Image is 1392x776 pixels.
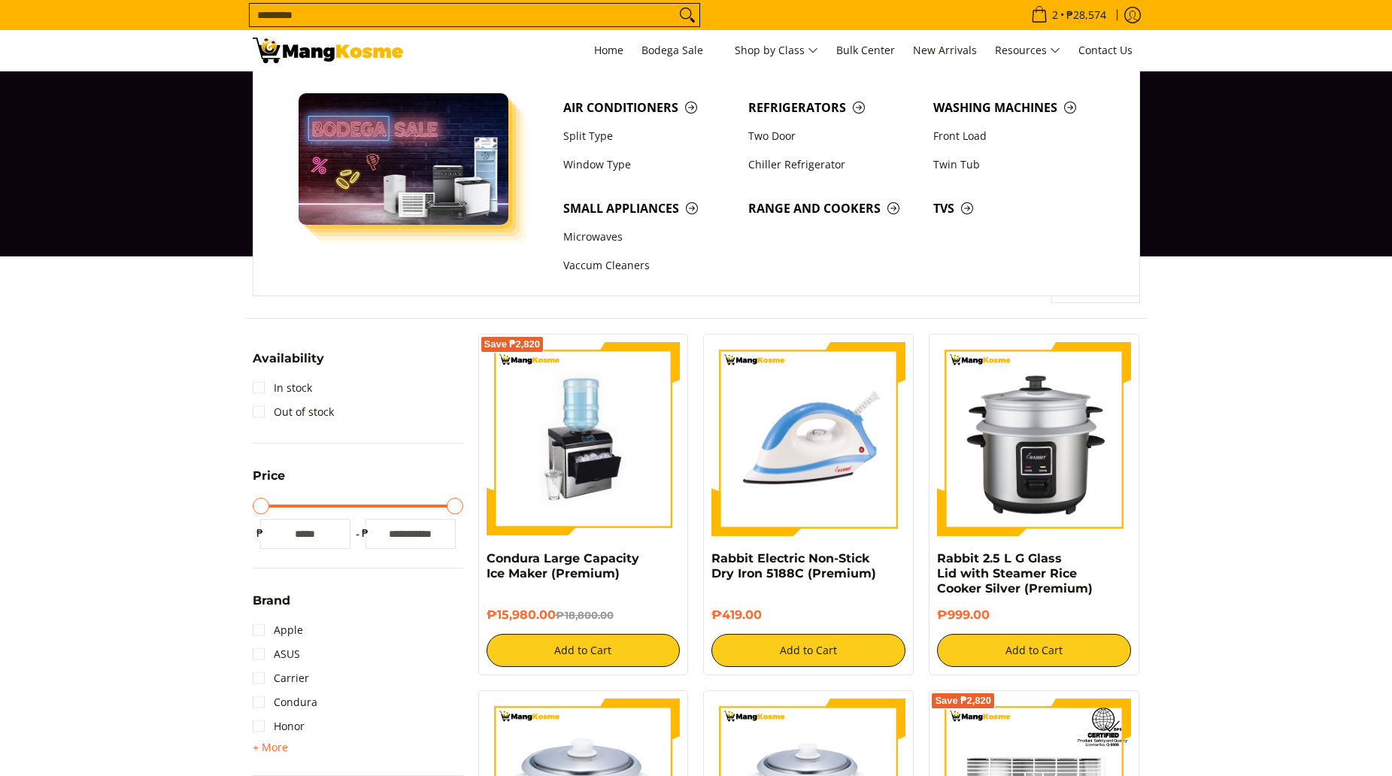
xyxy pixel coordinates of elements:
[253,595,290,607] span: Brand
[741,150,926,179] a: Chiller Refrigerator
[253,400,334,424] a: Out of stock
[556,223,741,251] a: Microwaves
[933,99,1103,117] span: Washing Machines
[358,526,373,541] span: ₱
[937,608,1131,623] h6: ₱999.00
[1071,30,1140,71] a: Contact Us
[556,609,614,621] del: ₱18,800.00
[253,353,324,376] summary: Open
[748,199,918,218] span: Range and Cookers
[675,4,699,26] button: Search
[741,93,926,122] a: Refrigerators
[487,551,639,580] a: Condura Large Capacity Ice Maker (Premium)
[741,122,926,150] a: Two Door
[594,43,623,57] span: Home
[253,470,285,482] span: Price
[1050,10,1060,20] span: 2
[253,618,303,642] a: Apple
[253,376,312,400] a: In stock
[926,122,1111,150] a: Front Load
[484,340,541,349] span: Save ₱2,820
[926,150,1111,179] a: Twin Tub
[711,608,905,623] h6: ₱419.00
[556,122,741,150] a: Split Type
[935,696,991,705] span: Save ₱2,820
[253,741,288,753] span: + More
[735,41,818,60] span: Shop by Class
[836,43,895,57] span: Bulk Center
[937,342,1131,536] img: https://mangkosme.com/products/rabbit-2-5-l-g-glass-lid-with-steamer-rice-cooker-silver-class-a
[556,252,741,280] a: Vaccum Cleaners
[299,93,509,225] img: Bodega Sale
[253,595,290,618] summary: Open
[1078,43,1133,57] span: Contact Us
[556,194,741,223] a: Small Appliances
[487,634,681,667] button: Add to Cart
[253,470,285,493] summary: Open
[634,30,724,71] a: Bodega Sale
[711,342,905,536] img: https://mangkosme.com/products/rabbit-electric-non-stick-dry-iron-5188c-class-a
[253,353,324,365] span: Availability
[987,30,1068,71] a: Resources
[253,714,305,738] a: Honor
[487,342,681,536] img: https://mangkosme.com/products/condura-large-capacity-ice-maker-premium
[253,690,317,714] a: Condura
[748,99,918,117] span: Refrigerators
[937,551,1093,596] a: Rabbit 2.5 L G Glass Lid with Steamer Rice Cooker Silver (Premium)
[418,30,1140,71] nav: Main Menu
[563,99,733,117] span: Air Conditioners
[253,738,288,756] summary: Open
[913,43,977,57] span: New Arrivals
[741,194,926,223] a: Range and Cookers
[926,194,1111,223] a: TVs
[487,608,681,623] h6: ₱15,980.00
[926,93,1111,122] a: Washing Machines
[727,30,826,71] a: Shop by Class
[253,526,268,541] span: ₱
[1027,7,1111,23] span: •
[253,38,403,63] img: Premium Deals: Best Premium Home Appliances Sale l Mang Kosme
[711,634,905,667] button: Add to Cart
[563,199,733,218] span: Small Appliances
[556,150,741,179] a: Window Type
[587,30,631,71] a: Home
[937,634,1131,667] button: Add to Cart
[905,30,984,71] a: New Arrivals
[829,30,902,71] a: Bulk Center
[556,93,741,122] a: Air Conditioners
[995,41,1060,60] span: Resources
[711,551,876,580] a: Rabbit Electric Non-Stick Dry Iron 5188C (Premium)
[1064,10,1108,20] span: ₱28,574
[253,666,309,690] a: Carrier
[253,642,300,666] a: ASUS
[933,199,1103,218] span: TVs
[641,41,717,60] span: Bodega Sale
